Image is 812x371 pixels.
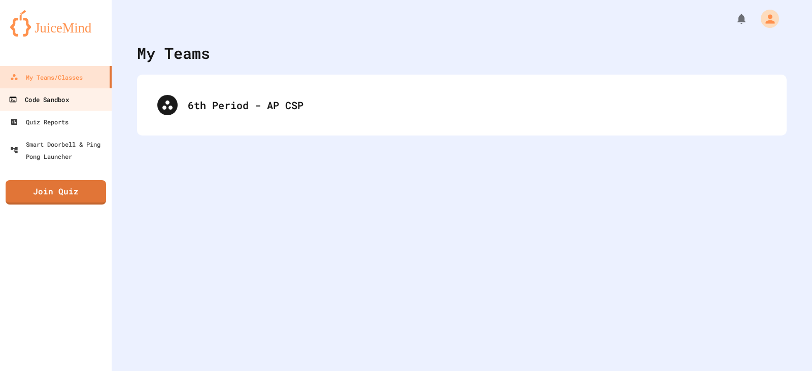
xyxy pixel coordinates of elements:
[10,138,108,162] div: Smart Doorbell & Ping Pong Launcher
[10,71,83,83] div: My Teams/Classes
[147,85,776,125] div: 6th Period - AP CSP
[10,10,101,37] img: logo-orange.svg
[6,180,106,205] a: Join Quiz
[717,10,750,27] div: My Notifications
[137,42,210,64] div: My Teams
[9,93,69,106] div: Code Sandbox
[750,7,782,30] div: My Account
[188,97,766,113] div: 6th Period - AP CSP
[10,116,69,128] div: Quiz Reports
